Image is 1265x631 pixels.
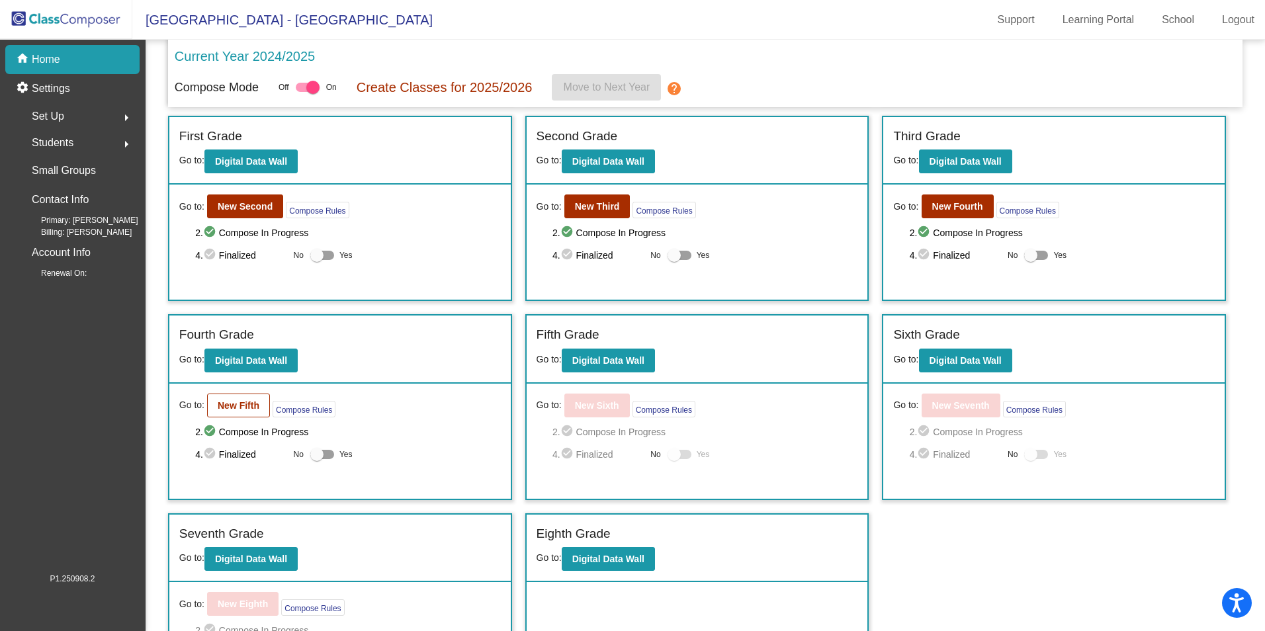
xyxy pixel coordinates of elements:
[179,597,204,611] span: Go to:
[32,81,70,97] p: Settings
[632,202,695,218] button: Compose Rules
[537,127,618,146] label: Second Grade
[203,446,219,462] mat-icon: check_circle
[650,448,660,460] span: No
[537,325,599,345] label: Fifth Grade
[179,155,204,165] span: Go to:
[207,194,283,218] button: New Second
[179,354,204,364] span: Go to:
[552,247,644,263] span: 4. Finalized
[560,225,576,241] mat-icon: check_circle
[20,214,138,226] span: Primary: [PERSON_NAME]
[215,355,287,366] b: Digital Data Wall
[20,267,87,279] span: Renewal On:
[281,599,344,616] button: Compose Rules
[917,424,933,440] mat-icon: check_circle
[575,201,620,212] b: New Third
[1052,9,1145,30] a: Learning Portal
[1053,446,1067,462] span: Yes
[575,400,619,411] b: New Sixth
[562,547,655,571] button: Digital Data Wall
[1053,247,1067,263] span: Yes
[552,225,857,241] span: 2. Compose In Progress
[203,247,219,263] mat-icon: check_circle
[893,398,918,412] span: Go to:
[922,394,1000,417] button: New Seventh
[537,398,562,412] span: Go to:
[132,9,433,30] span: [GEOGRAPHIC_DATA] - [GEOGRAPHIC_DATA]
[20,226,132,238] span: Billing: [PERSON_NAME]
[203,424,219,440] mat-icon: check_circle
[562,149,655,173] button: Digital Data Wall
[32,161,96,180] p: Small Groups
[218,201,273,212] b: New Second
[930,156,1002,167] b: Digital Data Wall
[179,398,204,412] span: Go to:
[632,401,695,417] button: Compose Rules
[215,156,287,167] b: Digital Data Wall
[1003,401,1066,417] button: Compose Rules
[893,127,960,146] label: Third Grade
[179,127,242,146] label: First Grade
[572,554,644,564] b: Digital Data Wall
[1211,9,1265,30] a: Logout
[179,552,204,563] span: Go to:
[218,599,268,609] b: New Eighth
[560,446,576,462] mat-icon: check_circle
[195,247,286,263] span: 4. Finalized
[179,525,264,544] label: Seventh Grade
[179,200,204,214] span: Go to:
[16,52,32,67] mat-icon: home
[179,325,254,345] label: Fourth Grade
[697,247,710,263] span: Yes
[697,446,710,462] span: Yes
[32,243,91,262] p: Account Info
[893,325,959,345] label: Sixth Grade
[917,247,933,263] mat-icon: check_circle
[195,446,286,462] span: 4. Finalized
[118,110,134,126] mat-icon: arrow_right
[203,225,219,241] mat-icon: check_circle
[932,201,983,212] b: New Fourth
[537,552,562,563] span: Go to:
[560,247,576,263] mat-icon: check_circle
[552,446,644,462] span: 4. Finalized
[32,107,64,126] span: Set Up
[930,355,1002,366] b: Digital Data Wall
[204,349,298,372] button: Digital Data Wall
[279,81,289,93] span: Off
[537,155,562,165] span: Go to:
[917,446,933,462] mat-icon: check_circle
[326,81,337,93] span: On
[357,77,533,97] p: Create Classes for 2025/2026
[893,200,918,214] span: Go to:
[537,525,611,544] label: Eighth Grade
[562,349,655,372] button: Digital Data Wall
[910,424,1215,440] span: 2. Compose In Progress
[218,400,259,411] b: New Fifth
[195,424,500,440] span: 2. Compose In Progress
[919,349,1012,372] button: Digital Data Wall
[552,424,857,440] span: 2. Compose In Progress
[560,424,576,440] mat-icon: check_circle
[286,202,349,218] button: Compose Rules
[16,81,32,97] mat-icon: settings
[996,202,1059,218] button: Compose Rules
[118,136,134,152] mat-icon: arrow_right
[207,394,270,417] button: New Fifth
[339,446,353,462] span: Yes
[919,149,1012,173] button: Digital Data Wall
[893,354,918,364] span: Go to:
[917,225,933,241] mat-icon: check_circle
[572,355,644,366] b: Digital Data Wall
[215,554,287,564] b: Digital Data Wall
[987,9,1045,30] a: Support
[666,81,682,97] mat-icon: help
[32,190,89,209] p: Contact Info
[339,247,353,263] span: Yes
[893,155,918,165] span: Go to:
[910,225,1215,241] span: 2. Compose In Progress
[294,448,304,460] span: No
[1008,448,1018,460] span: No
[204,547,298,571] button: Digital Data Wall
